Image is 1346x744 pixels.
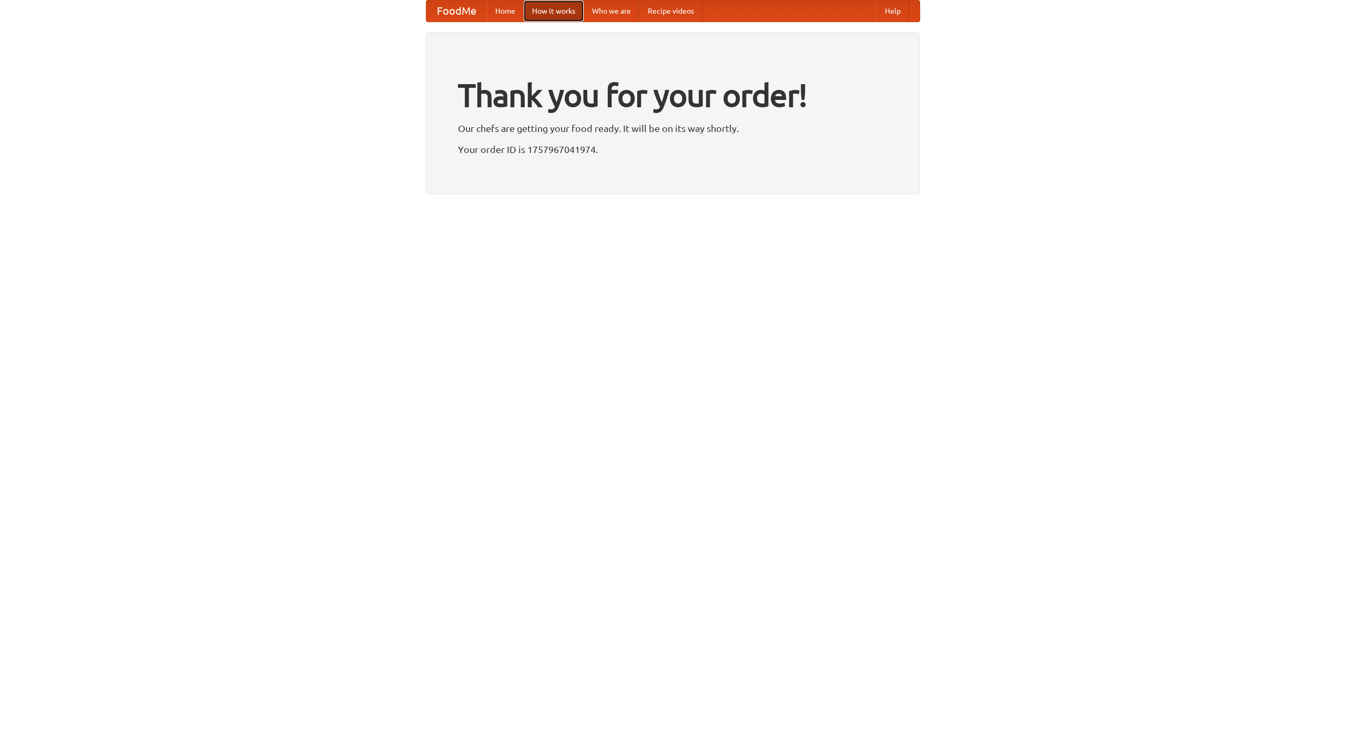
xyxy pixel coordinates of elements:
[458,141,888,157] p: Your order ID is 1757967041974.
[458,70,888,120] h1: Thank you for your order!
[458,120,888,136] p: Our chefs are getting your food ready. It will be on its way shortly.
[876,1,909,22] a: Help
[639,1,702,22] a: Recipe videos
[584,1,639,22] a: Who we are
[487,1,524,22] a: Home
[426,1,487,22] a: FoodMe
[524,1,584,22] a: How it works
